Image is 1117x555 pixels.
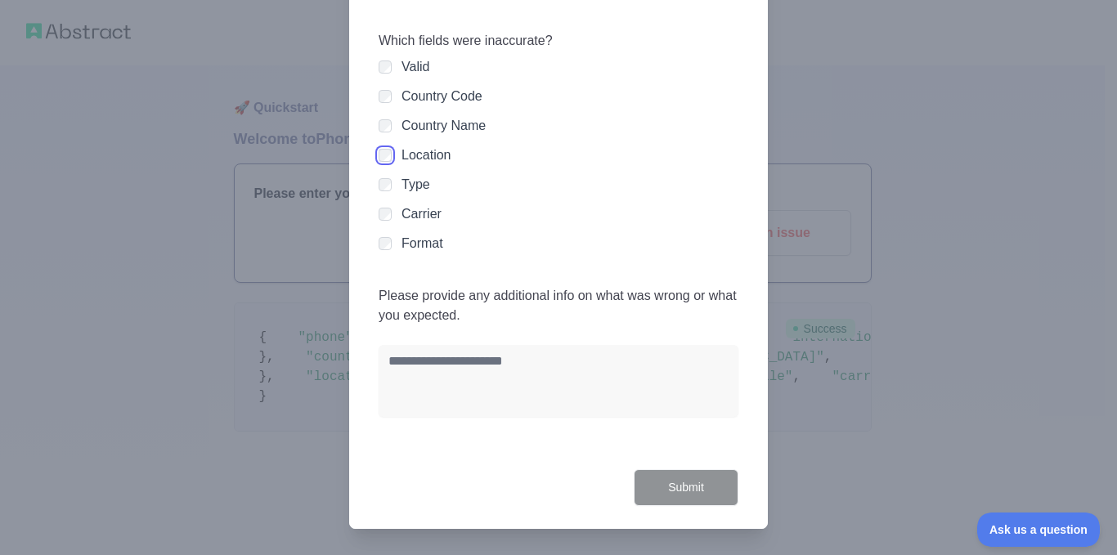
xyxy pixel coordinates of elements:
h3: Which fields were inaccurate? [379,31,738,51]
label: Carrier [401,207,442,221]
label: Format [401,236,443,250]
label: Valid [401,60,429,74]
button: Submit [634,469,738,506]
label: Location [401,148,451,162]
label: Country Name [401,119,486,132]
label: Type [401,177,430,191]
label: Country Code [401,89,482,103]
h3: Please provide any additional info on what was wrong or what you expected. [379,286,738,345]
iframe: Toggle Customer Support [977,512,1101,547]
